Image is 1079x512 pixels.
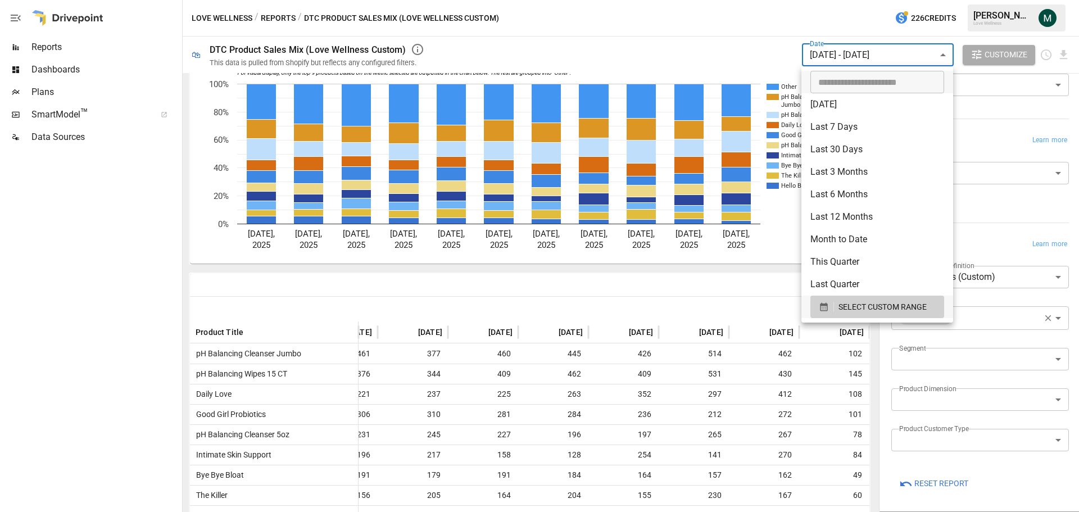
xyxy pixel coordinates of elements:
[810,296,944,318] button: SELECT CUSTOM RANGE
[838,300,927,314] span: SELECT CUSTOM RANGE
[801,183,953,206] li: Last 6 Months
[801,138,953,161] li: Last 30 Days
[801,273,953,296] li: Last Quarter
[801,251,953,273] li: This Quarter
[801,93,953,116] li: [DATE]
[801,206,953,228] li: Last 12 Months
[801,228,953,251] li: Month to Date
[801,116,953,138] li: Last 7 Days
[801,161,953,183] li: Last 3 Months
